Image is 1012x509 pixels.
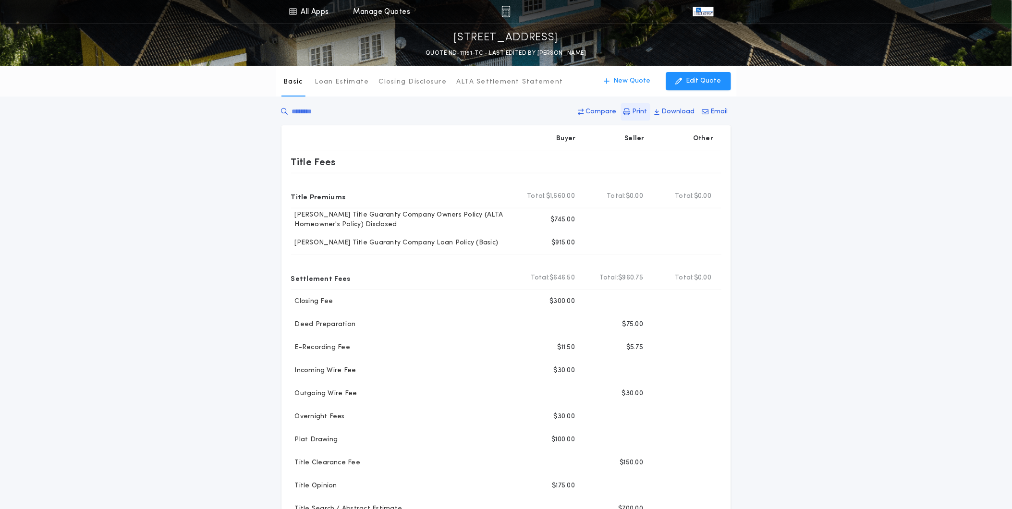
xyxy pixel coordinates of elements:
[379,77,447,87] p: Closing Disclosure
[291,412,345,422] p: Overnight Fees
[686,76,721,86] p: Edit Quote
[454,30,559,46] p: [STREET_ADDRESS]
[315,77,369,87] p: Loan Estimate
[607,192,626,201] b: Total:
[291,270,351,286] p: Settlement Fees
[550,297,575,306] p: $300.00
[291,435,338,445] p: Plat Drawing
[625,134,645,144] p: Seller
[554,412,575,422] p: $30.00
[620,458,644,468] p: $150.00
[456,77,563,87] p: ALTA Settlement Statement
[546,192,575,201] span: $1,660.00
[291,343,351,352] p: E-Recording Fee
[599,273,619,283] b: Total:
[619,273,644,283] span: $960.75
[531,273,550,283] b: Total:
[527,192,547,201] b: Total:
[693,7,713,16] img: vs-icon
[622,320,644,329] p: $75.00
[426,48,586,58] p: QUOTE ND-11151-TC - LAST EDITED BY [PERSON_NAME]
[554,366,575,376] p: $30.00
[633,107,647,117] p: Print
[586,107,617,117] p: Compare
[652,103,698,121] button: Download
[662,107,695,117] p: Download
[626,192,643,201] span: $0.00
[552,238,575,248] p: $915.00
[626,343,643,352] p: $5.75
[699,103,731,121] button: Email
[550,273,575,283] span: $646.50
[694,192,711,201] span: $0.00
[675,273,695,283] b: Total:
[575,103,620,121] button: Compare
[291,238,499,248] p: [PERSON_NAME] Title Guaranty Company Loan Policy (Basic)
[694,273,711,283] span: $0.00
[291,389,357,399] p: Outgoing Wire Fee
[291,366,356,376] p: Incoming Wire Fee
[675,192,695,201] b: Total:
[711,107,728,117] p: Email
[666,72,731,90] button: Edit Quote
[621,103,650,121] button: Print
[552,435,575,445] p: $100.00
[291,154,336,170] p: Title Fees
[557,134,576,144] p: Buyer
[501,6,511,17] img: img
[693,134,713,144] p: Other
[595,72,660,90] button: New Quote
[558,343,575,352] p: $11.50
[614,76,651,86] p: New Quote
[283,77,303,87] p: Basic
[291,297,333,306] p: Closing Fee
[622,389,644,399] p: $30.00
[552,481,575,491] p: $175.00
[551,215,575,225] p: $745.00
[291,210,515,230] p: [PERSON_NAME] Title Guaranty Company Owners Policy (ALTA Homeowner's Policy) Disclosed
[291,320,356,329] p: Deed Preparation
[291,458,361,468] p: Title Clearance Fee
[291,481,337,491] p: Title Opinion
[291,189,346,204] p: Title Premiums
